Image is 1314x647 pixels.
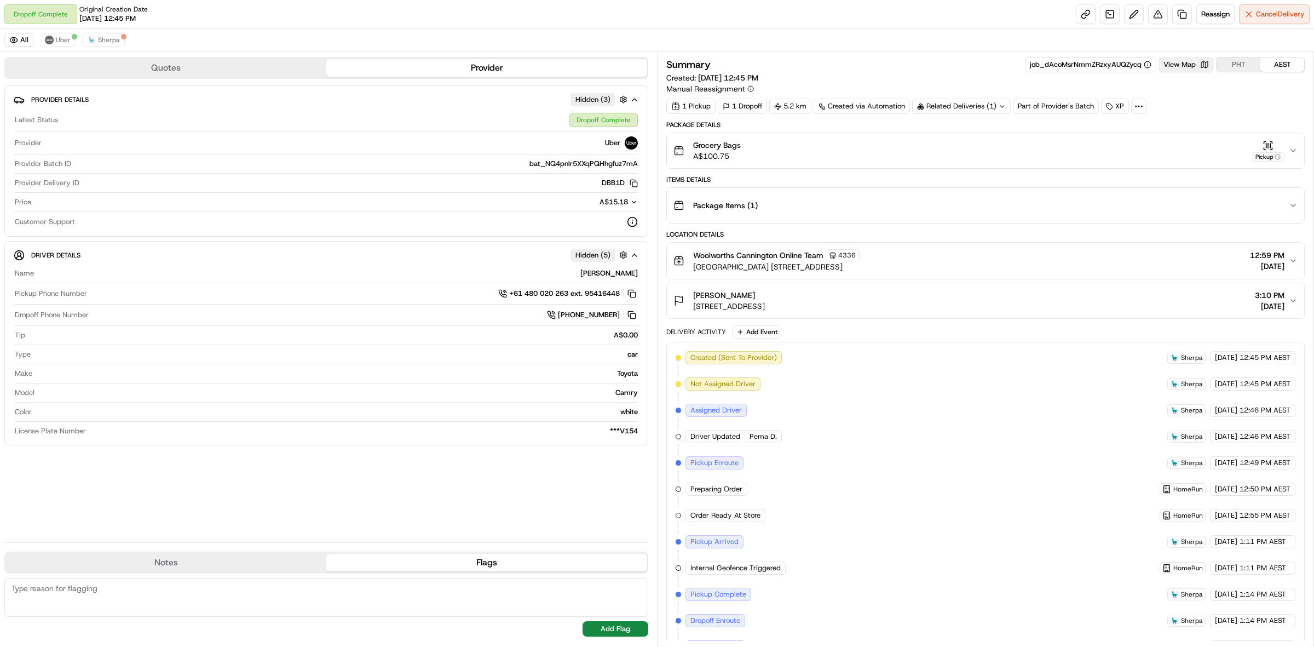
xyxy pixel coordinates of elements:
button: Uber [40,33,76,47]
button: Quotes [5,59,326,77]
span: Created (Sent To Provider) [690,353,777,363]
a: [PHONE_NUMBER] [547,309,638,321]
img: sherpa_logo.png [1170,432,1179,441]
span: [DATE] [1215,353,1237,363]
img: uber-new-logo.jpeg [625,136,638,150]
span: [DATE] [1215,589,1237,599]
span: [STREET_ADDRESS] [693,301,765,312]
span: [GEOGRAPHIC_DATA] [STREET_ADDRESS] [693,261,860,272]
input: Got a question? Start typing here... [28,71,197,82]
span: Customer Support [15,217,75,227]
span: Sherpa [1181,406,1203,415]
span: Pickup Phone Number [15,289,87,299]
span: Provider [15,138,42,148]
div: XP [1101,99,1129,114]
span: Model [15,388,34,398]
a: 📗Knowledge Base [7,154,88,174]
span: Color [15,407,32,417]
button: [PERSON_NAME][STREET_ADDRESS]3:10 PM[DATE] [667,283,1304,318]
button: CancelDelivery [1239,4,1310,24]
div: [PERSON_NAME] [38,268,638,278]
button: Hidden (3) [570,93,630,106]
div: Start new chat [37,105,180,116]
a: 💻API Documentation [88,154,180,174]
p: Welcome 👋 [11,44,199,61]
button: Manual Reassignment [666,83,754,94]
span: Latest Status [15,115,58,125]
span: API Documentation [103,159,176,170]
button: Add Flag [583,621,648,637]
span: Tip [15,330,25,340]
div: Items Details [666,175,1305,184]
div: car [35,350,638,359]
div: Package Details [666,121,1305,129]
span: Grocery Bags [693,140,741,151]
span: Preparing Order [690,484,742,494]
span: Created: [666,72,758,83]
img: sherpa_logo.png [87,36,96,44]
div: 💻 [93,160,101,169]
span: Dropoff Phone Number [15,310,89,320]
img: 1736555255976-a54dd68f-1ca7-489b-9aae-adbdc363a1c4 [11,105,31,124]
span: Pylon [109,186,132,194]
button: Provider [326,59,647,77]
span: Pickup Arrived [690,537,739,547]
span: [DATE] [1215,458,1237,468]
button: Pickup [1252,140,1284,162]
div: Toyota [37,369,638,379]
button: DBB1D [602,178,638,188]
img: sherpa_logo.png [1170,459,1179,467]
span: Sherpa [1181,353,1203,362]
span: [PERSON_NAME] [693,290,755,301]
span: Order Ready At Store [690,511,760,520]
button: Package Items (1) [667,188,1304,223]
div: Pickup [1252,152,1284,162]
span: 12:45 PM AEST [1240,379,1290,389]
span: A$15.18 [600,197,628,207]
button: Hidden (5) [570,248,630,262]
div: Related Deliveries (1) [912,99,1011,114]
span: Package Items ( 1 ) [693,200,758,211]
span: Hidden ( 5 ) [575,250,610,260]
div: 5.2 km [769,99,811,114]
span: Sherpa [1181,616,1203,625]
span: Pickup Enroute [690,458,739,468]
span: Provider Delivery ID [15,178,79,188]
span: Pickup Complete [690,589,746,599]
span: Sherpa [1181,537,1203,546]
span: [DATE] 12:45 PM [79,14,136,24]
button: Notes [5,554,326,571]
span: [DATE] [1215,537,1237,547]
span: [DATE] [1215,405,1237,415]
span: Driver Updated [690,432,740,442]
span: Price [15,197,31,207]
span: Original Creation Date [79,5,148,14]
button: Sherpa [82,33,125,47]
div: A$0.00 [30,330,638,340]
span: HomeRun [1173,511,1203,520]
div: 📗 [11,160,20,169]
button: View Map [1159,57,1214,72]
span: Cancel Delivery [1256,9,1305,19]
button: All [4,33,33,47]
span: +61 480 020 263 ext. 95416448 [509,289,620,299]
span: Manual Reassignment [666,83,745,94]
div: Delivery Activity [666,328,726,336]
span: [PHONE_NUMBER] [558,310,620,320]
span: [DATE] [1215,432,1237,442]
button: Provider DetailsHidden (3) [14,90,639,108]
button: A$15.18 [541,197,638,207]
span: 3:10 PM [1255,290,1284,301]
span: Provider Batch ID [15,159,71,169]
img: sherpa_logo.png [1170,380,1179,388]
button: Reassign [1196,4,1235,24]
span: HomeRun [1173,564,1203,572]
button: Flags [326,554,647,571]
span: [DATE] [1215,379,1237,389]
button: +61 480 020 263 ext. 95416448 [498,288,638,300]
span: Sherpa [1181,432,1203,441]
span: Uber [605,138,620,148]
span: 12:46 PM AEST [1240,405,1290,415]
span: Provider Details [31,95,89,104]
